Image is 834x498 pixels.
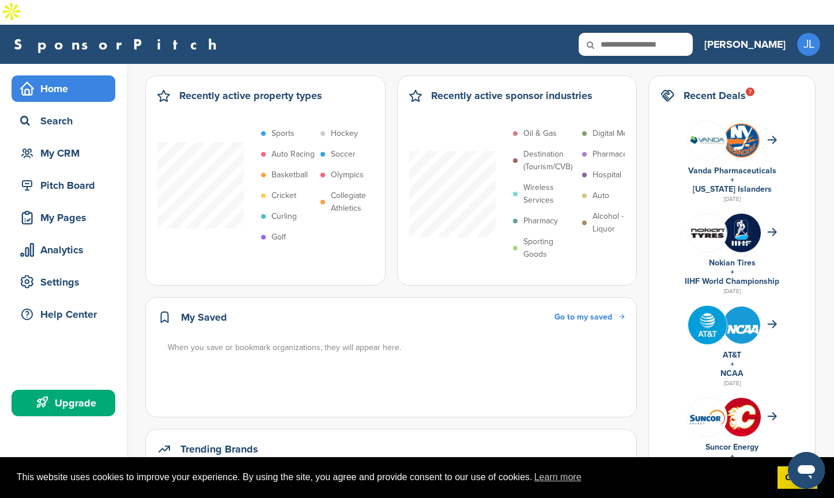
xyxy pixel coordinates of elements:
a: dismiss cookie message [778,466,817,489]
div: 7 [746,88,754,96]
div: Help Center [17,304,115,325]
a: + [730,451,734,461]
p: Auto Racing [271,148,315,161]
div: Analytics [17,240,115,260]
a: Settings [12,269,115,295]
a: + [730,359,734,369]
a: My CRM [12,140,115,166]
p: Pharmaceutical [593,148,646,161]
img: 8shs2v5q 400x400 [688,121,727,160]
p: Curling [271,210,297,223]
p: Digital Media [593,127,638,140]
a: Analytics [12,237,115,263]
div: Home [17,78,115,99]
p: Sporting Goods [523,235,576,261]
span: Go to my saved [554,312,612,322]
img: Tpli2eyp 400x400 [688,306,727,344]
span: This website uses cookies to improve your experience. By using the site, you agree and provide co... [17,469,768,486]
p: Olympics [331,169,364,181]
a: [US_STATE] Islanders [693,184,772,194]
div: When you save or bookmark organizations, they will appear here. [168,341,626,354]
iframe: Button to launch messaging window [788,452,825,489]
div: My CRM [17,143,115,164]
a: Help Center [12,301,115,328]
p: Sports [271,127,295,140]
p: Hockey [331,127,358,140]
div: [DATE] [661,286,803,296]
a: Nokian Tires [709,258,756,268]
h2: Trending Brands [180,441,258,457]
a: Go to my saved [554,311,625,324]
p: Wireless Services [523,181,576,207]
p: Pharmacy [523,215,558,227]
img: Open uri20141112 64162 1syu8aw?1415807642 [722,122,761,159]
p: Hospital [593,169,621,181]
div: Search [17,111,115,131]
p: Basketball [271,169,308,181]
img: 5qbfb61w 400x400 [722,398,761,436]
p: Cricket [271,189,296,202]
p: Golf [271,231,286,244]
a: My Pages [12,204,115,231]
p: Oil & Gas [523,127,557,140]
p: Destination (Tourism/CVB) [523,148,576,173]
h2: Recent Deals [684,88,746,104]
h2: My Saved [181,309,227,325]
a: Upgrade [12,390,115,416]
p: Alcohol - Liquor [593,210,646,235]
div: Upgrade [17,393,115,413]
div: Settings [17,272,115,292]
a: Home [12,75,115,102]
p: Collegiate Athletics [331,189,384,215]
a: Vanda Pharmaceuticals [688,166,776,176]
a: SponsorPitch [14,37,224,52]
img: Zskrbj6 400x400 [722,214,761,252]
a: Search [12,108,115,134]
a: IIHF World Championship [685,276,779,286]
a: NCAA [720,368,744,378]
img: Data [688,408,727,426]
p: Soccer [331,148,356,161]
a: + [730,267,734,277]
a: Pitch Board [12,172,115,199]
p: Auto [593,189,609,202]
h2: Recently active sponsor industries [431,88,593,104]
img: St3croq2 400x400 [722,306,761,344]
a: Suncor Energy [705,442,758,452]
div: Pitch Board [17,175,115,196]
span: JL [797,33,820,56]
img: Leqgnoiz 400x400 [688,214,727,252]
a: + [730,175,734,185]
div: My Pages [17,207,115,228]
a: [PERSON_NAME] [704,32,786,57]
h3: [PERSON_NAME] [704,36,786,52]
div: [DATE] [661,194,803,204]
div: [DATE] [661,378,803,389]
a: learn more about cookies [533,469,583,486]
h2: Recently active property types [179,88,322,104]
a: AT&T [723,350,741,360]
